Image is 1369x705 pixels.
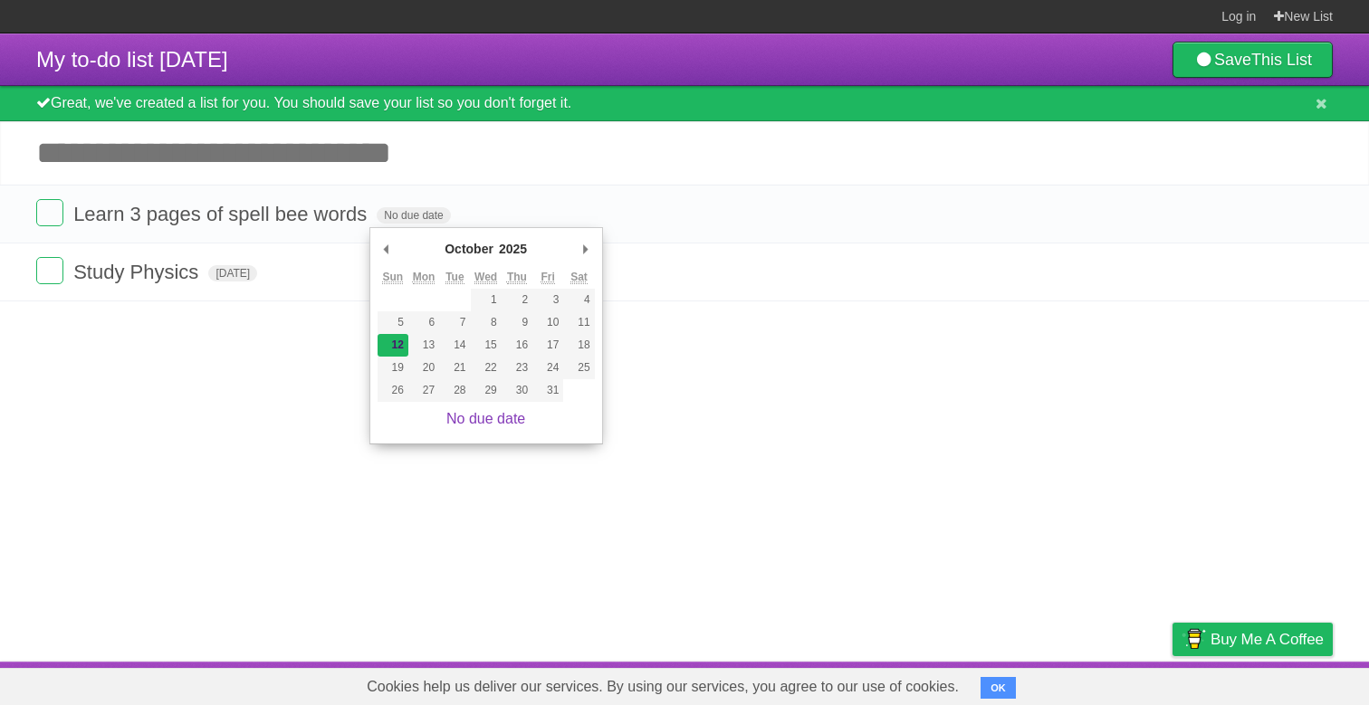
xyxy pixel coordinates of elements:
[1251,51,1312,69] b: This List
[1087,666,1127,700] a: Terms
[502,289,532,311] button: 2
[1219,666,1333,700] a: Suggest a feature
[446,411,525,426] a: No due date
[408,379,439,402] button: 27
[382,271,403,284] abbr: Sunday
[563,311,594,334] button: 11
[1173,42,1333,78] a: SaveThis List
[532,379,563,402] button: 31
[532,311,563,334] button: 10
[378,311,408,334] button: 5
[1149,666,1196,700] a: Privacy
[378,235,396,262] button: Previous Month
[378,334,408,357] button: 12
[408,311,439,334] button: 6
[208,265,257,281] span: [DATE]
[932,666,970,700] a: About
[502,311,532,334] button: 9
[502,379,532,402] button: 30
[502,334,532,357] button: 16
[496,235,530,262] div: 2025
[377,207,450,224] span: No due date
[408,357,439,379] button: 20
[563,334,594,357] button: 18
[1182,624,1206,654] img: Buy me a coffee
[73,203,371,225] span: Learn 3 pages of spell bee words
[991,666,1065,700] a: Developers
[1211,624,1324,655] span: Buy me a coffee
[349,669,977,705] span: Cookies help us deliver our services. By using our services, you agree to our use of cookies.
[439,357,470,379] button: 21
[502,357,532,379] button: 23
[378,379,408,402] button: 26
[474,271,497,284] abbr: Wednesday
[563,289,594,311] button: 4
[36,47,228,71] span: My to-do list [DATE]
[413,271,436,284] abbr: Monday
[439,311,470,334] button: 7
[471,311,502,334] button: 8
[507,271,527,284] abbr: Thursday
[471,334,502,357] button: 15
[570,271,588,284] abbr: Saturday
[563,357,594,379] button: 25
[442,235,496,262] div: October
[408,334,439,357] button: 13
[471,379,502,402] button: 29
[532,357,563,379] button: 24
[439,379,470,402] button: 28
[471,289,502,311] button: 1
[445,271,464,284] abbr: Tuesday
[532,334,563,357] button: 17
[36,199,63,226] label: Done
[1173,623,1333,656] a: Buy me a coffee
[378,357,408,379] button: 19
[541,271,555,284] abbr: Friday
[981,677,1016,699] button: OK
[532,289,563,311] button: 3
[439,334,470,357] button: 14
[577,235,595,262] button: Next Month
[73,261,203,283] span: Study Physics
[471,357,502,379] button: 22
[36,257,63,284] label: Done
